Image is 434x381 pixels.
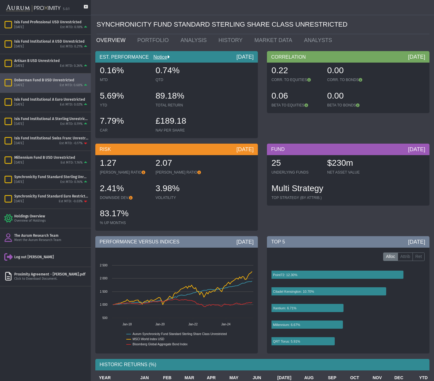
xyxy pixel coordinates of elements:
[267,51,429,63] div: CORRELATION
[133,337,164,341] text: MSCI World Index USD
[60,25,83,30] div: Est MTD: 0.18%
[14,141,24,146] div: [DATE]
[100,277,107,280] text: 2 000
[214,34,250,46] a: HISTORY
[100,220,150,225] div: % UP MONTHS
[156,323,165,326] text: Jan-20
[14,122,24,126] div: [DATE]
[14,78,88,83] div: Doberman Fund B USD Unrestricted
[149,54,167,60] a: Notice
[267,144,429,155] div: FUND
[14,44,24,49] div: [DATE]
[327,157,377,170] div: $230m
[271,183,323,195] div: Multi Strategy
[100,90,150,103] div: 5.69%
[100,195,150,200] div: DOWNSIDE DEV.
[92,34,133,46] a: OVERVIEW
[156,128,205,133] div: NAV PER SHARE
[327,90,377,103] div: 0.00
[100,128,150,133] div: CAR
[327,170,377,175] div: NET ASSET VALUE
[273,340,300,343] text: QRT Torus: 5.91%
[271,103,321,108] div: BETA TO EQUITIES
[14,255,88,259] div: Log out [PERSON_NAME]
[408,146,425,153] div: [DATE]
[14,58,88,63] div: Artisan B USD Unrestricted
[156,157,205,170] div: 2.07
[14,64,24,68] div: [DATE]
[267,236,429,248] div: TOP 5
[60,180,83,184] div: Est MTD: 0.16%
[413,252,425,261] label: Ret
[327,65,377,77] div: 0.00
[133,332,227,336] text: Aurum Synchronicity Fund Standard Sterling Share Class Unrestricted
[14,199,24,204] div: [DATE]
[95,144,258,155] div: RISK
[299,34,339,46] a: ANALYSTS
[236,53,254,60] div: [DATE]
[221,323,231,326] text: Jan-24
[100,183,150,195] div: 2.41%
[14,103,24,107] div: [DATE]
[273,323,300,327] text: Millennium: 6.67%
[176,34,214,46] a: ANALYSIS
[273,306,297,310] text: Xantium: 6.71%
[14,277,88,281] div: Click to Download Document.
[6,2,61,15] img: Aurum-Proximity%20white.svg
[100,208,150,220] div: 83.17%
[408,238,425,246] div: [DATE]
[100,170,150,175] div: [PERSON_NAME] RATIO
[100,303,107,306] text: 1 000
[271,66,288,75] span: 0.22
[14,272,88,277] div: Proximity Agreement - [PERSON_NAME].pdf
[95,236,258,248] div: PERFORMANCE VERSUS INDICES
[250,34,299,46] a: MARKET DATA
[273,273,298,277] text: Point72: 12.30%
[327,77,377,82] div: CORR. TO BONDS
[100,66,124,75] span: 0.16%
[156,183,205,195] div: 3.98%
[14,116,88,121] div: Isis Fund Institutional A Sterling Unrestricted
[60,122,83,126] div: Est MTD: 0.19%
[60,64,83,68] div: Est MTD: 0.26%
[156,170,205,175] div: [PERSON_NAME] RATIO
[273,290,314,293] text: Citadel Kensington: 10.70%
[149,54,169,60] div: Notice
[100,103,150,108] div: YTD
[271,170,321,175] div: UNDERLYING FUNDS
[59,199,83,204] div: Est MTD: -0.03%
[156,103,205,108] div: TOTAL RETURN
[61,161,83,165] div: Est MTD: 1.16%
[14,20,88,24] div: Isis Fund Professional USD Unrestricted
[156,90,205,103] div: 89.18%
[63,7,70,11] div: 5.0.1
[95,51,258,63] div: EST. PERFORMANCE
[271,195,323,200] div: TOP STRATEGY (BY ATTRIB.)
[14,214,88,219] div: Holdings Overview
[100,77,150,82] div: MTD
[59,141,83,146] div: Est MTD: -0.17%
[14,238,88,243] div: Meet the Aurum Research Team
[383,252,398,261] label: Alloc
[156,195,205,200] div: VOLATILITY
[398,252,413,261] label: Attrib
[60,103,83,107] div: Est MTD: 0.02%
[102,316,107,320] text: 500
[236,238,254,246] div: [DATE]
[271,77,321,82] div: CORR. TO EQUITIES
[14,39,88,44] div: Isis Fund Institutional A USD Unrestricted
[327,103,377,108] div: BETA TO BONDS
[14,25,24,30] div: [DATE]
[271,157,321,170] div: 25
[100,115,150,128] div: 7.79%
[100,290,107,293] text: 1 500
[14,136,88,141] div: Isis Fund Institutional Swiss Franc Unrestricted
[14,97,88,102] div: Isis Fund Institutional A Euro Unrestricted
[100,264,107,267] text: 2 500
[14,233,88,238] div: The Aurum Research Team
[95,359,429,370] div: HISTORIC RETURNS (%)
[14,161,24,165] div: [DATE]
[133,343,188,346] text: Bloomberg Global Aggregate Bond Index
[156,66,179,75] span: 0.74%
[271,90,321,103] div: 0.06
